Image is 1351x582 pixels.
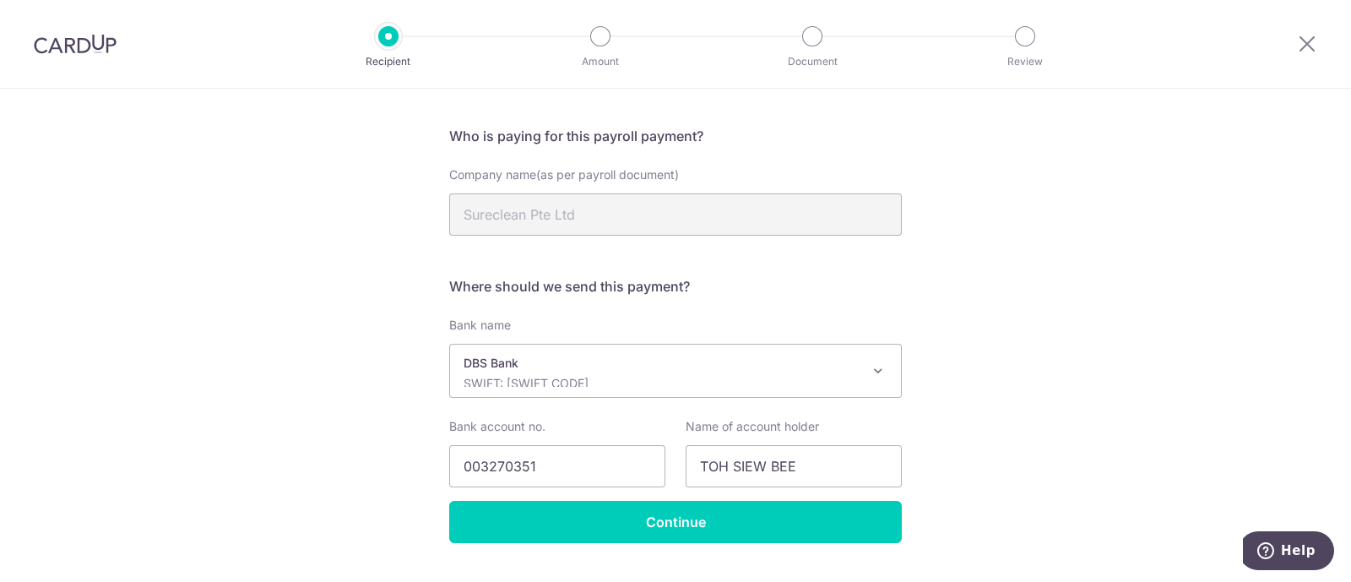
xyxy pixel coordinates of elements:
p: Amount [538,53,663,70]
img: CardUp [34,34,117,54]
label: Bank name [449,317,511,334]
span: DBS Bank [449,344,902,398]
h5: Who is paying for this payroll payment? [449,126,902,146]
input: Continue [449,501,902,543]
h5: Where should we send this payment? [449,276,902,296]
p: SWIFT: [SWIFT_CODE] [464,375,860,392]
iframe: Opens a widget where you can find more information [1243,531,1334,574]
p: Review [963,53,1088,70]
label: Bank account no. [449,418,545,435]
p: Recipient [326,53,451,70]
span: Company name(as per payroll document) [449,167,679,182]
p: DBS Bank [464,355,860,372]
label: Name of account holder [686,418,819,435]
p: Document [750,53,875,70]
span: DBS Bank [450,345,901,397]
